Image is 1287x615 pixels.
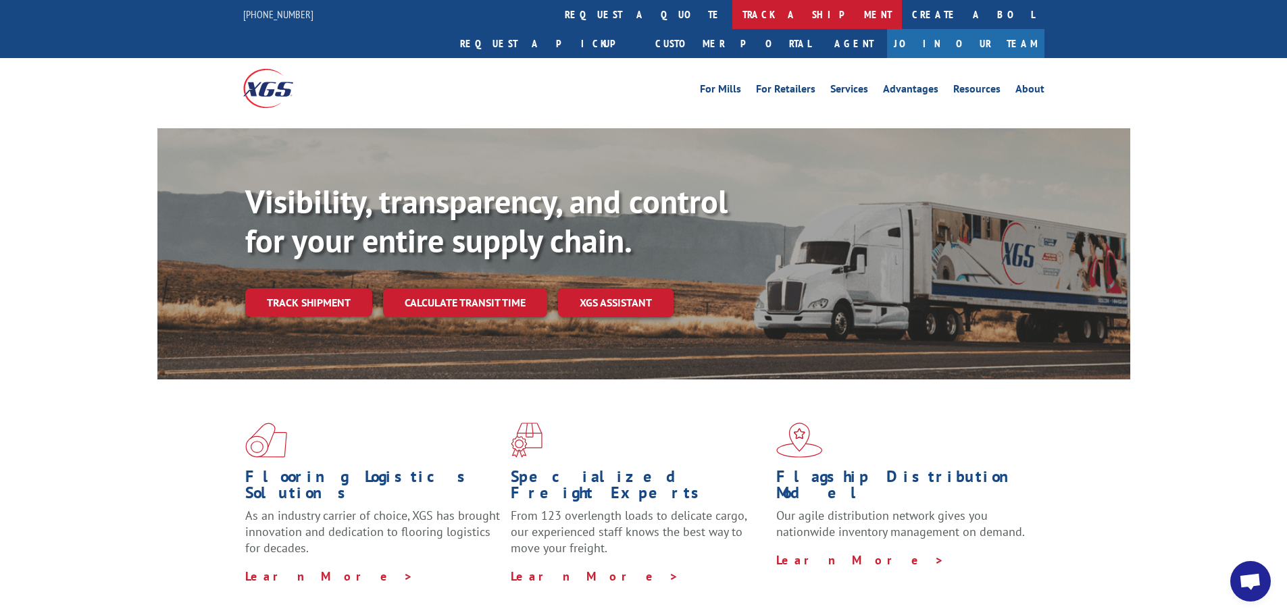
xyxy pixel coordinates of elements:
a: [PHONE_NUMBER] [243,7,313,21]
a: Calculate transit time [383,288,547,317]
a: Resources [953,84,1001,99]
a: Learn More > [511,568,679,584]
a: Track shipment [245,288,372,317]
h1: Flooring Logistics Solutions [245,469,501,508]
a: Agent [821,29,887,58]
a: For Retailers [756,84,815,99]
a: For Mills [700,84,741,99]
b: Visibility, transparency, and control for your entire supply chain. [245,180,728,261]
img: xgs-icon-flagship-distribution-model-red [776,423,823,458]
h1: Flagship Distribution Model [776,469,1032,508]
div: Open chat [1230,561,1271,601]
a: Learn More > [245,568,413,584]
a: Advantages [883,84,938,99]
span: As an industry carrier of choice, XGS has brought innovation and dedication to flooring logistics... [245,508,500,556]
img: xgs-icon-total-supply-chain-intelligence-red [245,423,287,458]
img: xgs-icon-focused-on-flooring-red [511,423,542,458]
span: Our agile distribution network gives you nationwide inventory management on demand. [776,508,1025,539]
a: About [1015,84,1044,99]
a: Request a pickup [450,29,645,58]
a: Customer Portal [645,29,821,58]
a: Services [830,84,868,99]
h1: Specialized Freight Experts [511,469,766,508]
p: From 123 overlength loads to delicate cargo, our experienced staff knows the best way to move you... [511,508,766,568]
a: Join Our Team [887,29,1044,58]
a: Learn More > [776,552,944,568]
a: XGS ASSISTANT [558,288,674,317]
